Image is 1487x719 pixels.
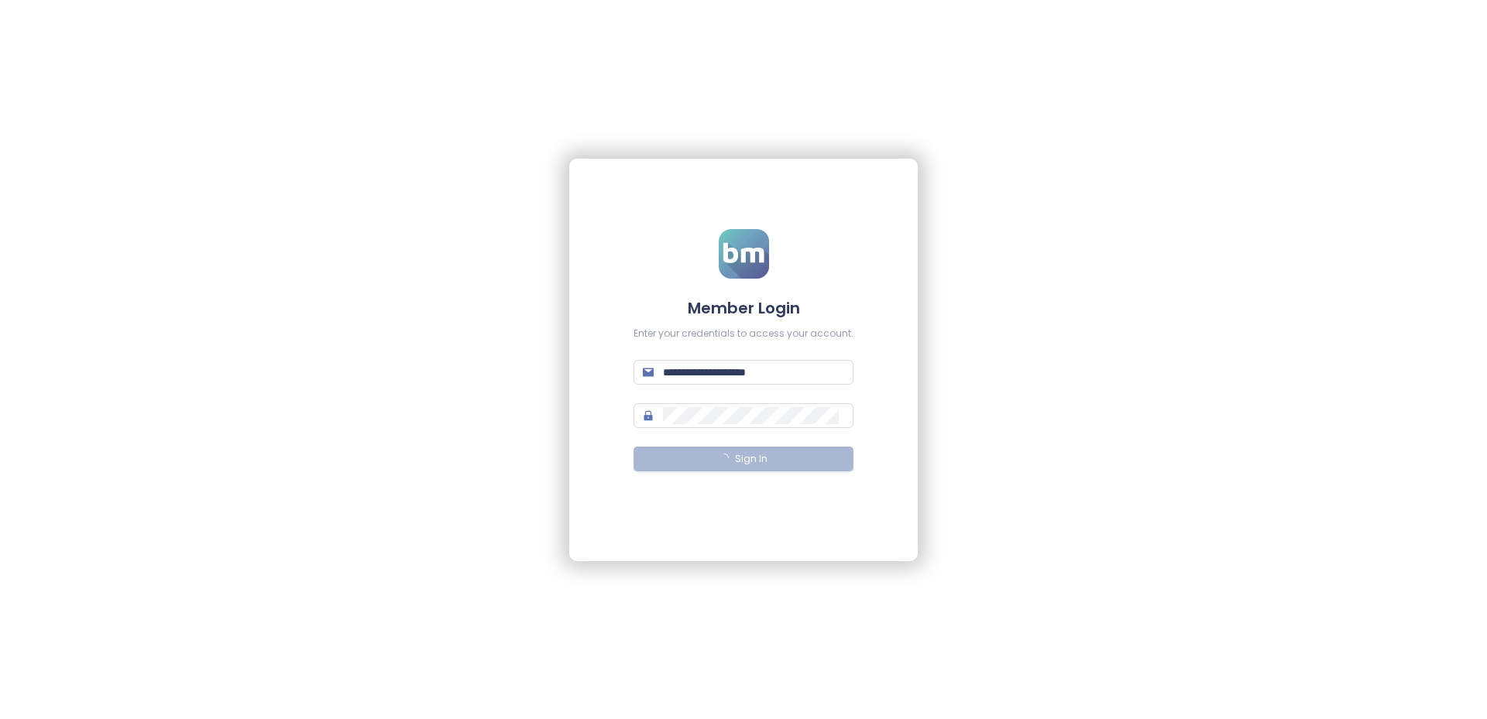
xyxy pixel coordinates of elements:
span: lock [643,410,654,421]
span: loading [719,454,729,463]
h4: Member Login [634,297,853,319]
div: Enter your credentials to access your account. [634,327,853,341]
span: Sign In [735,452,768,467]
button: Sign In [634,447,853,471]
span: mail [643,367,654,378]
img: logo [719,229,769,279]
